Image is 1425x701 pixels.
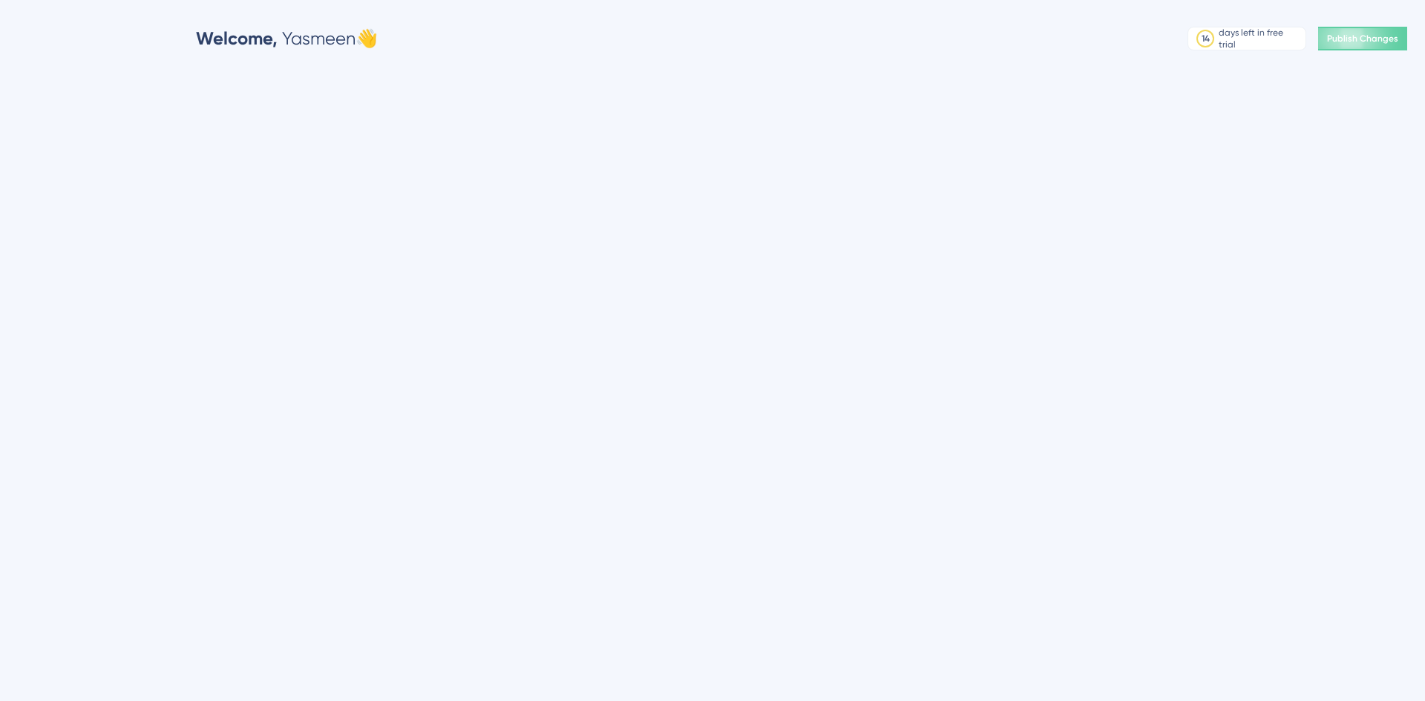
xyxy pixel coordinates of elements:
[196,27,378,50] div: Yasmeen 👋
[1219,27,1301,50] div: days left in free trial
[1202,33,1210,45] div: 14
[1327,33,1398,45] span: Publish Changes
[196,27,278,49] span: Welcome,
[1318,27,1407,50] button: Publish Changes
